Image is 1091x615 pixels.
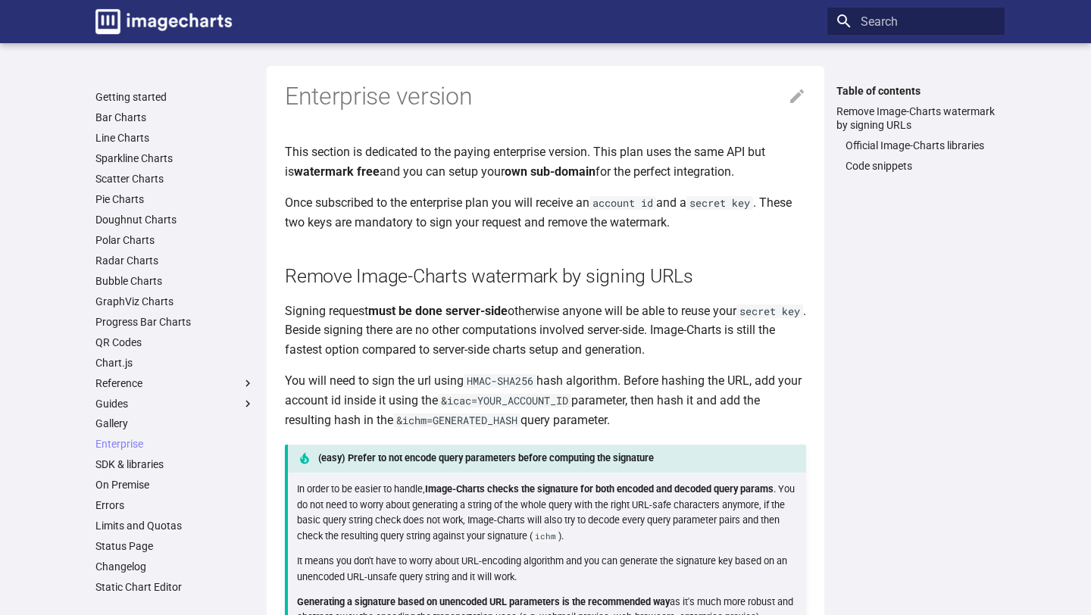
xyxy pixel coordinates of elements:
code: HMAC-SHA256 [464,374,536,388]
h1: Enterprise version [285,81,806,113]
h2: Remove Image-Charts watermark by signing URLs [285,263,806,289]
a: Getting started [95,90,255,104]
p: Once subscribed to the enterprise plan you will receive an and a . These two keys are mandatory t... [285,193,806,232]
img: logo [95,9,232,34]
a: Image-Charts documentation [89,3,238,40]
code: secret key [686,196,753,210]
strong: Image-Charts checks the signature for both encoded and decoded query params [425,483,774,495]
label: Reference [95,376,255,390]
a: Scatter Charts [95,172,255,186]
a: Limits and Quotas [95,519,255,532]
a: Progress Bar Charts [95,315,255,329]
label: Guides [95,397,255,411]
code: ichm [533,531,558,542]
a: Status Page [95,539,255,553]
code: secret key [736,304,803,318]
p: This section is dedicated to the paying enterprise version. This plan uses the same API but is an... [285,142,806,181]
a: Doughnut Charts [95,213,255,226]
code: account id [589,196,656,210]
p: You will need to sign the url using hash algorithm. Before hashing the URL, add your account id i... [285,371,806,429]
p: It means you don't have to worry about URL-encoding algorithm and you can generate the signature ... [297,554,797,585]
a: SDK & libraries [95,457,255,471]
a: GraphViz Charts [95,295,255,308]
a: Official Image-Charts libraries [846,139,996,152]
a: Bubble Charts [95,274,255,288]
a: Bar Charts [95,111,255,124]
a: Remove Image-Charts watermark by signing URLs [836,105,996,132]
code: &ichm=GENERATED_HASH [393,414,520,427]
a: Chart.js [95,356,255,370]
strong: watermark free [294,164,380,179]
a: Errors [95,498,255,512]
a: Polar Charts [95,233,255,247]
p: (easy) Prefer to not encode query parameters before computing the signature [285,445,806,472]
a: Line Charts [95,131,255,145]
code: &icac=YOUR_ACCOUNT_ID [438,394,571,407]
a: Enterprise [95,437,255,451]
a: QR Codes [95,336,255,349]
a: On Premise [95,478,255,492]
a: Code snippets [846,159,996,173]
nav: Remove Image-Charts watermark by signing URLs [836,139,996,173]
a: Radar Charts [95,254,255,267]
strong: own sub-domain [505,164,596,179]
a: Static Chart Editor [95,580,255,594]
a: Pie Charts [95,192,255,206]
label: Table of contents [827,84,1005,98]
input: Search [827,8,1005,35]
a: Sparkline Charts [95,151,255,165]
a: Gallery [95,417,255,430]
p: In order to be easier to handle, . You do not need to worry about generating a string of the whol... [297,482,797,544]
a: Changelog [95,560,255,573]
nav: Table of contents [827,84,1005,173]
p: Signing request otherwise anyone will be able to reuse your . Beside signing there are no other c... [285,301,806,360]
strong: must be done server-side [368,304,508,318]
strong: Generating a signature based on unencoded URL parameters is the recommended way [297,596,670,607]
